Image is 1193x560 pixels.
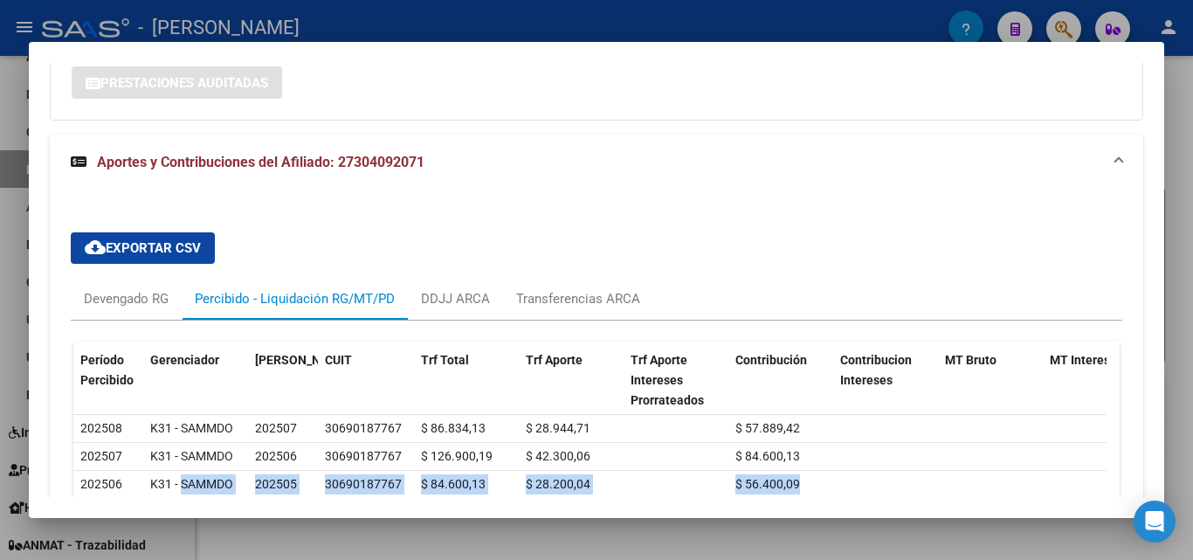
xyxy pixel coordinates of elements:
[631,353,704,407] span: Trf Aporte Intereses Prorrateados
[80,353,134,387] span: Período Percibido
[84,289,169,308] div: Devengado RG
[71,232,215,264] button: Exportar CSV
[519,342,624,418] datatable-header-cell: Trf Aporte
[421,449,493,463] span: $ 126.900,19
[735,449,800,463] span: $ 84.600,13
[80,421,122,435] span: 202508
[516,289,640,308] div: Transferencias ARCA
[80,449,122,463] span: 202507
[97,154,424,170] span: Aportes y Contribuciones del Afiliado: 27304092071
[50,135,1143,190] mat-expansion-panel-header: Aportes y Contribuciones del Afiliado: 27304092071
[100,75,268,91] span: Prestaciones Auditadas
[255,477,297,491] span: 202505
[80,477,122,491] span: 202506
[150,421,233,435] span: K31 - SAMMDO
[938,342,1043,418] datatable-header-cell: MT Bruto
[150,477,233,491] span: K31 - SAMMDO
[143,342,248,418] datatable-header-cell: Gerenciador
[526,477,590,491] span: $ 28.200,04
[318,342,414,418] datatable-header-cell: CUIT
[150,353,219,367] span: Gerenciador
[840,353,912,387] span: Contribucion Intereses
[1134,501,1176,543] div: Open Intercom Messenger
[248,342,318,418] datatable-header-cell: Período Devengado
[728,342,833,418] datatable-header-cell: Contribución
[526,421,590,435] span: $ 28.944,71
[325,474,402,494] div: 30690187767
[421,421,486,435] span: $ 86.834,13
[73,342,143,418] datatable-header-cell: Período Percibido
[421,477,486,491] span: $ 84.600,13
[255,353,349,367] span: [PERSON_NAME]
[72,66,282,99] button: Prestaciones Auditadas
[325,353,352,367] span: CUIT
[833,342,938,418] datatable-header-cell: Contribucion Intereses
[414,342,519,418] datatable-header-cell: Trf Total
[195,289,395,308] div: Percibido - Liquidación RG/MT/PD
[735,421,800,435] span: $ 57.889,42
[150,449,233,463] span: K31 - SAMMDO
[85,237,106,258] mat-icon: cloud_download
[421,353,469,367] span: Trf Total
[85,240,201,256] span: Exportar CSV
[421,289,490,308] div: DDJJ ARCA
[624,342,728,418] datatable-header-cell: Trf Aporte Intereses Prorrateados
[1050,353,1123,367] span: MT Intereses
[526,449,590,463] span: $ 42.300,06
[945,353,996,367] span: MT Bruto
[735,477,800,491] span: $ 56.400,09
[325,446,402,467] div: 30690187767
[255,449,297,463] span: 202506
[735,353,807,367] span: Contribución
[325,418,402,439] div: 30690187767
[255,421,297,435] span: 202507
[526,353,583,367] span: Trf Aporte
[1043,342,1148,418] datatable-header-cell: MT Intereses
